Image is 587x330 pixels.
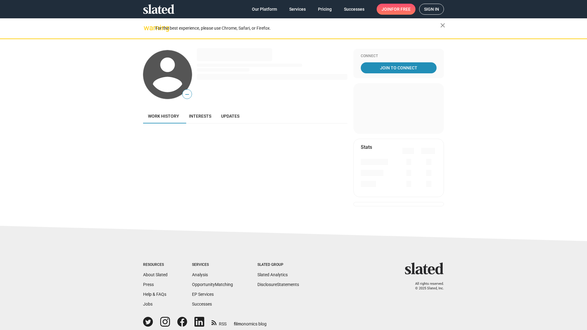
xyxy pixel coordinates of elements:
a: Successes [339,4,369,15]
a: Sign in [419,4,444,15]
div: For the best experience, please use Chrome, Safari, or Firefox. [155,24,440,32]
span: for free [391,4,411,15]
a: Interests [184,109,216,123]
div: Resources [143,262,168,267]
div: Connect [361,54,437,59]
a: Help & FAQs [143,292,166,297]
span: Services [289,4,306,15]
a: Updates [216,109,244,123]
a: Join To Connect [361,62,437,73]
a: About Slated [143,272,168,277]
span: Sign in [424,4,439,14]
span: Work history [148,114,179,119]
span: Updates [221,114,239,119]
a: Analysis [192,272,208,277]
mat-icon: close [439,22,446,29]
a: Press [143,282,154,287]
span: Join [382,4,411,15]
a: Joinfor free [377,4,415,15]
a: OpportunityMatching [192,282,233,287]
a: EP Services [192,292,214,297]
span: Successes [344,4,364,15]
a: Slated Analytics [257,272,288,277]
a: Our Platform [247,4,282,15]
p: All rights reserved. © 2025 Slated, Inc. [409,282,444,291]
a: Pricing [313,4,337,15]
span: Interests [189,114,211,119]
span: Pricing [318,4,332,15]
mat-card-title: Stats [361,144,372,150]
span: film [234,321,241,326]
a: RSS [212,317,227,327]
a: Work history [143,109,184,123]
a: filmonomics blog [234,316,267,327]
a: DisclosureStatements [257,282,299,287]
div: Services [192,262,233,267]
a: Services [284,4,311,15]
span: Join To Connect [362,62,435,73]
mat-icon: warning [144,24,151,31]
span: Our Platform [252,4,277,15]
a: Jobs [143,302,153,306]
div: Slated Group [257,262,299,267]
span: — [183,90,192,98]
a: Successes [192,302,212,306]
